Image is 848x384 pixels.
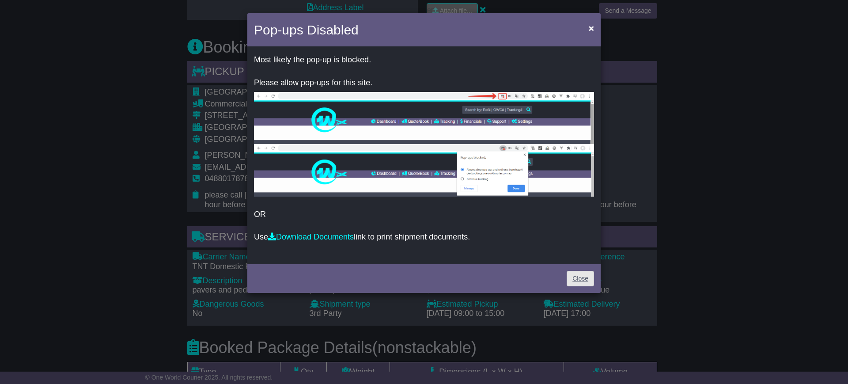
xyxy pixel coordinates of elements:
a: Close [567,271,594,286]
p: Use link to print shipment documents. [254,232,594,242]
img: allow-popup-2.png [254,144,594,197]
img: allow-popup-1.png [254,92,594,144]
div: OR [247,49,601,262]
p: Most likely the pop-up is blocked. [254,55,594,65]
p: Please allow pop-ups for this site. [254,78,594,88]
span: × [589,23,594,33]
a: Download Documents [268,232,354,241]
button: Close [584,19,598,37]
h4: Pop-ups Disabled [254,20,359,40]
